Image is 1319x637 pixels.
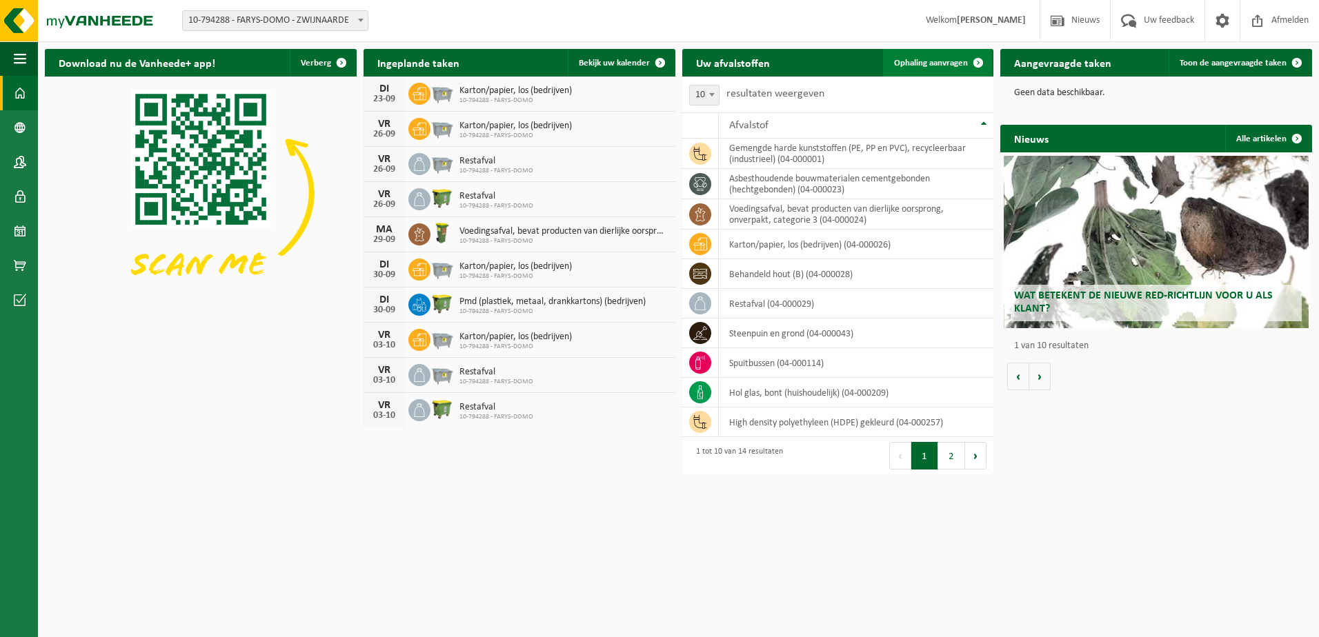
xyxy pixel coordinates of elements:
[370,341,398,350] div: 03-10
[370,94,398,104] div: 23-09
[45,49,229,76] h2: Download nu de Vanheede+ app!
[1169,49,1311,77] a: Toon de aangevraagde taken
[459,121,572,132] span: Karton/papier, los (bedrijven)
[719,259,994,289] td: behandeld hout (B) (04-000028)
[726,88,824,99] label: resultaten weergeven
[1225,125,1311,152] a: Alle artikelen
[459,132,572,140] span: 10-794288 - FARYS-DOMO
[911,442,938,469] button: 1
[370,270,398,280] div: 30-09
[430,292,454,315] img: WB-1100-HPE-GN-50
[689,85,720,105] span: 10
[1014,88,1298,98] p: Geen data beschikbaar.
[430,362,454,385] img: WB-2500-GAL-GY-01
[1180,59,1287,68] span: Toon de aangevraagde taken
[459,413,533,421] span: 10-794288 - FARYS-DOMO
[1000,49,1125,76] h2: Aangevraagde taken
[370,119,398,130] div: VR
[957,15,1026,26] strong: [PERSON_NAME]
[459,226,668,237] span: Voedingsafval, bevat producten van dierlijke oorsprong, onverpakt, categorie 3
[459,237,668,245] span: 10-794288 - FARYS-DOMO
[1029,363,1051,390] button: Volgende
[370,224,398,235] div: MA
[459,272,572,281] span: 10-794288 - FARYS-DOMO
[430,186,454,210] img: WB-1100-HPE-GN-50
[459,343,572,351] span: 10-794288 - FARYS-DOMO
[459,332,572,343] span: Karton/papier, los (bedrijven)
[579,59,650,68] span: Bekijk uw kalender
[45,77,357,310] img: Download de VHEPlus App
[290,49,355,77] button: Verberg
[459,402,533,413] span: Restafval
[459,261,572,272] span: Karton/papier, los (bedrijven)
[370,83,398,94] div: DI
[719,348,994,378] td: spuitbussen (04-000114)
[430,256,454,280] img: WB-2500-GAL-GY-01
[1004,156,1309,328] a: Wat betekent de nieuwe RED-richtlijn voor u als klant?
[370,154,398,165] div: VR
[370,130,398,139] div: 26-09
[370,294,398,305] div: DI
[459,296,646,307] span: Pmd (plastiek, metaal, drankkartons) (bedrijven)
[1000,125,1062,152] h2: Nieuws
[430,221,454,245] img: WB-0060-HPE-GN-50
[459,367,533,378] span: Restafval
[1014,341,1305,351] p: 1 van 10 resultaten
[719,199,994,230] td: voedingsafval, bevat producten van dierlijke oorsprong, onverpakt, categorie 3 (04-000024)
[364,49,473,76] h2: Ingeplande taken
[883,49,992,77] a: Ophaling aanvragen
[301,59,331,68] span: Verberg
[719,407,994,437] td: high density polyethyleen (HDPE) gekleurd (04-000257)
[459,202,533,210] span: 10-794288 - FARYS-DOMO
[689,441,783,471] div: 1 tot 10 van 14 resultaten
[719,318,994,348] td: steenpuin en grond (04-000043)
[719,289,994,318] td: restafval (04-000029)
[719,169,994,199] td: asbesthoudende bouwmaterialen cementgebonden (hechtgebonden) (04-000023)
[729,120,768,131] span: Afvalstof
[430,327,454,350] img: WB-2500-GAL-GY-01
[719,230,994,259] td: karton/papier, los (bedrijven) (04-000026)
[459,97,572,105] span: 10-794288 - FARYS-DOMO
[370,400,398,411] div: VR
[889,442,911,469] button: Previous
[370,411,398,421] div: 03-10
[459,156,533,167] span: Restafval
[719,139,994,169] td: gemengde harde kunststoffen (PE, PP en PVC), recycleerbaar (industrieel) (04-000001)
[938,442,965,469] button: 2
[682,49,784,76] h2: Uw afvalstoffen
[430,397,454,421] img: WB-1100-HPE-GN-50
[459,85,572,97] span: Karton/papier, los (bedrijven)
[568,49,674,77] a: Bekijk uw kalender
[1007,363,1029,390] button: Vorige
[370,259,398,270] div: DI
[370,165,398,174] div: 26-09
[719,378,994,407] td: hol glas, bont (huishoudelijk) (04-000209)
[370,305,398,315] div: 30-09
[430,116,454,139] img: WB-2500-GAL-GY-01
[370,235,398,245] div: 29-09
[459,191,533,202] span: Restafval
[430,151,454,174] img: WB-2500-GAL-GY-01
[430,81,454,104] img: WB-2500-GAL-GY-01
[894,59,968,68] span: Ophaling aanvragen
[1014,290,1273,314] span: Wat betekent de nieuwe RED-richtlijn voor u als klant?
[182,10,368,31] span: 10-794288 - FARYS-DOMO - ZWIJNAARDE
[459,307,646,316] span: 10-794288 - FARYS-DOMO
[370,365,398,376] div: VR
[370,330,398,341] div: VR
[459,167,533,175] span: 10-794288 - FARYS-DOMO
[459,378,533,386] span: 10-794288 - FARYS-DOMO
[690,85,719,105] span: 10
[370,189,398,200] div: VR
[370,200,398,210] div: 26-09
[183,11,368,30] span: 10-794288 - FARYS-DOMO - ZWIJNAARDE
[965,442,986,469] button: Next
[370,376,398,385] div: 03-10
